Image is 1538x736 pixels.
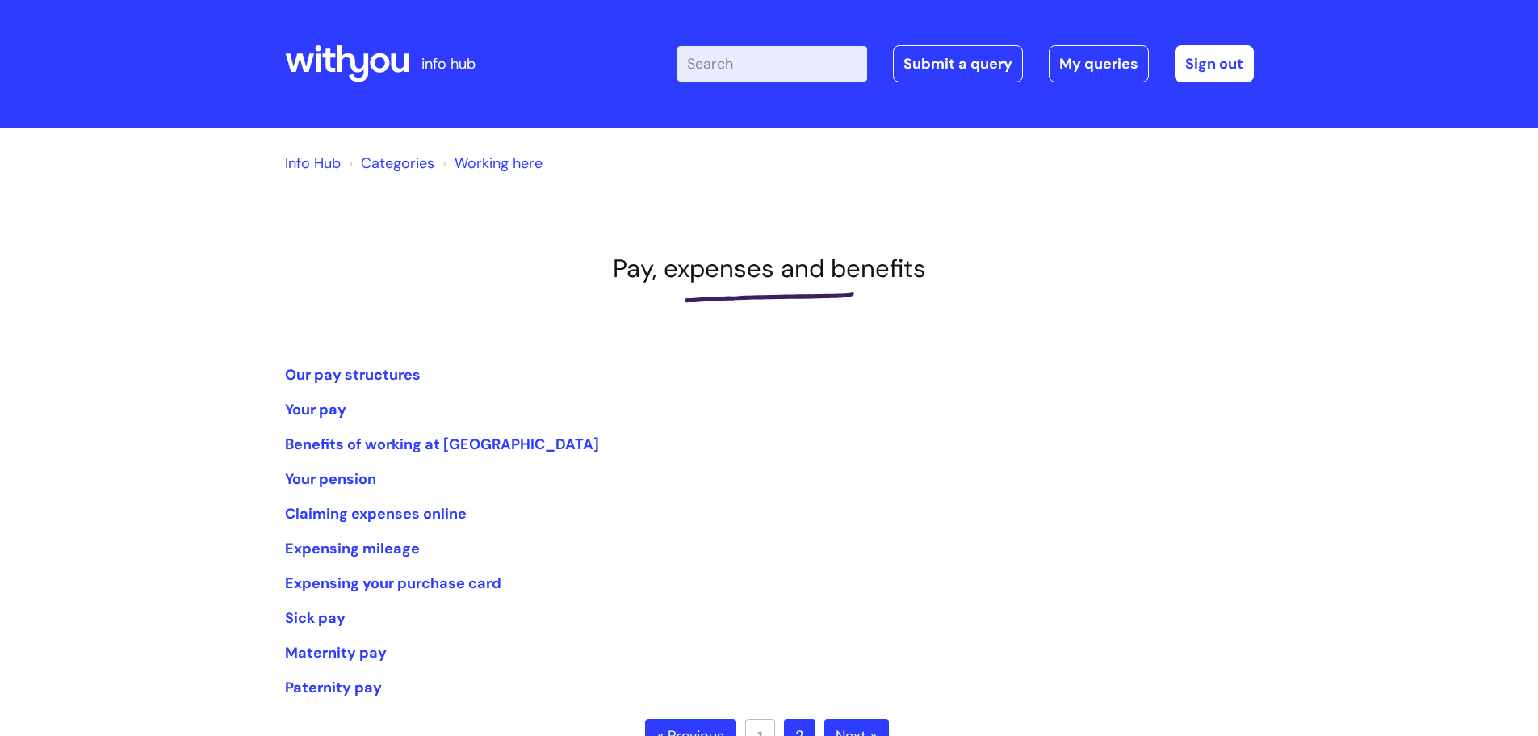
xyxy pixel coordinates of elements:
[285,608,346,628] a: Sick pay
[1175,45,1254,82] a: Sign out
[285,643,387,662] a: Maternity pay
[1049,45,1149,82] a: My queries
[677,45,1254,82] div: | -
[285,574,501,593] a: Expensing your purchase card
[285,469,376,489] a: Your pension
[421,51,476,77] p: info hub
[361,154,434,173] a: Categories
[285,154,341,173] a: Info Hub
[893,45,1023,82] a: Submit a query
[285,254,1254,284] h1: Pay, expenses and benefits
[285,539,420,558] a: Expensing mileage
[285,400,346,419] a: Your pay
[285,504,467,524] a: Claiming expenses online
[285,365,421,385] a: Our pay structures
[677,46,867,82] input: Search
[285,435,599,454] a: Benefits of working at [GEOGRAPHIC_DATA]
[438,150,543,176] li: Working here
[285,678,382,697] a: Paternity pay
[455,154,543,173] a: Working here
[345,150,434,176] li: Solution home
